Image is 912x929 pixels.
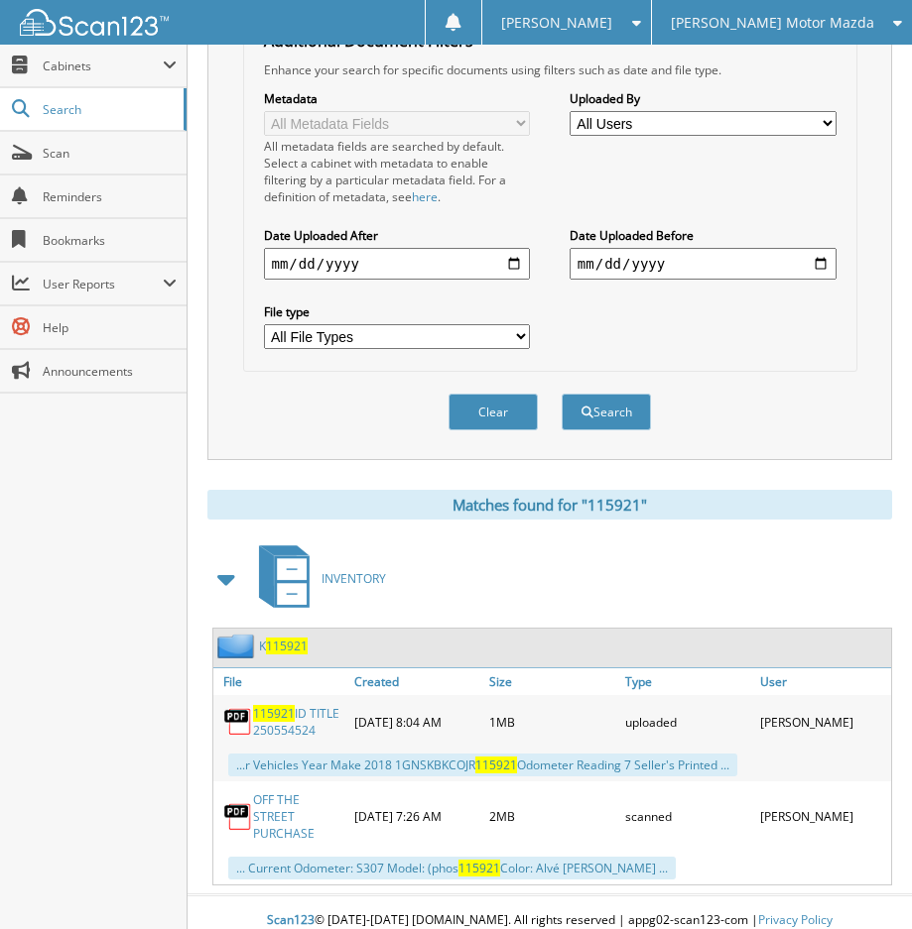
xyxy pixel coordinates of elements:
a: OFF THE STREET PURCHASE [253,791,344,842]
div: [DATE] 7:26 AM [349,786,485,847]
div: [DATE] 8:04 AM [349,700,485,744]
a: Privacy Policy [758,911,833,928]
label: File type [264,303,531,320]
span: Cabinets [43,58,163,74]
img: PDF.png [223,707,253,737]
div: uploaded [620,700,756,744]
div: ... Current Odometer: S307 Model: (phos Color: Alvé [PERSON_NAME] ... [228,857,676,879]
span: [PERSON_NAME] Motor Mazda [671,17,874,29]
label: Date Uploaded After [264,227,531,244]
div: Matches found for "115921" [207,490,892,520]
a: Type [620,668,756,695]
img: folder2.png [217,634,259,658]
span: User Reports [43,276,163,292]
img: scan123-logo-white.svg [20,9,169,36]
span: Help [43,319,177,336]
a: User [755,668,891,695]
div: 1MB [484,700,620,744]
a: K115921 [259,638,308,654]
span: INVENTORY [322,570,386,587]
a: Created [349,668,485,695]
span: Reminders [43,188,177,205]
span: 115921 [266,638,308,654]
label: Date Uploaded Before [570,227,837,244]
div: All metadata fields are searched by default. Select a cabinet with metadata to enable filtering b... [264,138,531,205]
img: PDF.png [223,802,253,832]
div: scanned [620,786,756,847]
a: Size [484,668,620,695]
label: Metadata [264,90,531,107]
div: 2MB [484,786,620,847]
div: [PERSON_NAME] [755,786,891,847]
span: Announcements [43,363,177,380]
span: 115921 [253,705,295,722]
span: Scan [43,145,177,162]
span: Bookmarks [43,232,177,249]
a: INVENTORY [247,539,386,618]
span: 115921 [458,860,500,876]
div: Enhance your search for specific documents using filters such as date and file type. [254,61,847,78]
label: Uploaded By [570,90,837,107]
div: ...r Vehicles Year Make 2018 1GNSKBKCOJR Odometer Reading 7 Seller's Printed ... [228,754,737,776]
span: 115921 [475,756,517,773]
a: 115921ID TITLE 250554524 [253,705,344,739]
div: [PERSON_NAME] [755,700,891,744]
iframe: Chat Widget [813,834,912,929]
span: Search [43,101,174,118]
span: Scan123 [267,911,315,928]
button: Clear [449,394,538,430]
button: Search [562,394,651,430]
span: [PERSON_NAME] [501,17,612,29]
input: end [570,248,837,280]
input: start [264,248,531,280]
a: File [213,668,349,695]
a: here [412,188,438,205]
